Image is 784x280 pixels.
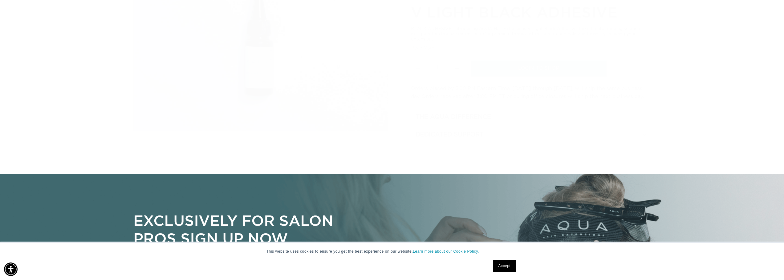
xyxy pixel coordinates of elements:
summary: Dedicated Support [411,126,651,143]
h2: The Aqua Difference [416,113,491,121]
button: Read More [411,46,434,51]
div: BLACK ADHESIVE Introducing AQUA Hair Extensions V Light Black Adhesive, the ultimate bonding solu... [411,26,651,42]
div: Accessibility Menu [4,262,18,276]
h2: Dedicated Support [416,131,484,139]
a: Learn more about our Cookie Policy. [413,249,479,254]
h1: V Light Black Adhesive [411,2,651,22]
p: This website uses cookies to ensure you get the best experience on our website. [266,249,518,254]
span: Orders placed by 3:00 PM Eastern Time, [DATE] through [DATE], will ship the same business day. Or... [411,86,644,99]
summary: The Aqua Difference [411,108,651,126]
a: login to shop [471,61,607,76]
span: login to shop [518,61,559,76]
p: Exclusively for Salon Pros Sign Up Now [133,211,345,247]
a: Accept [493,260,516,272]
